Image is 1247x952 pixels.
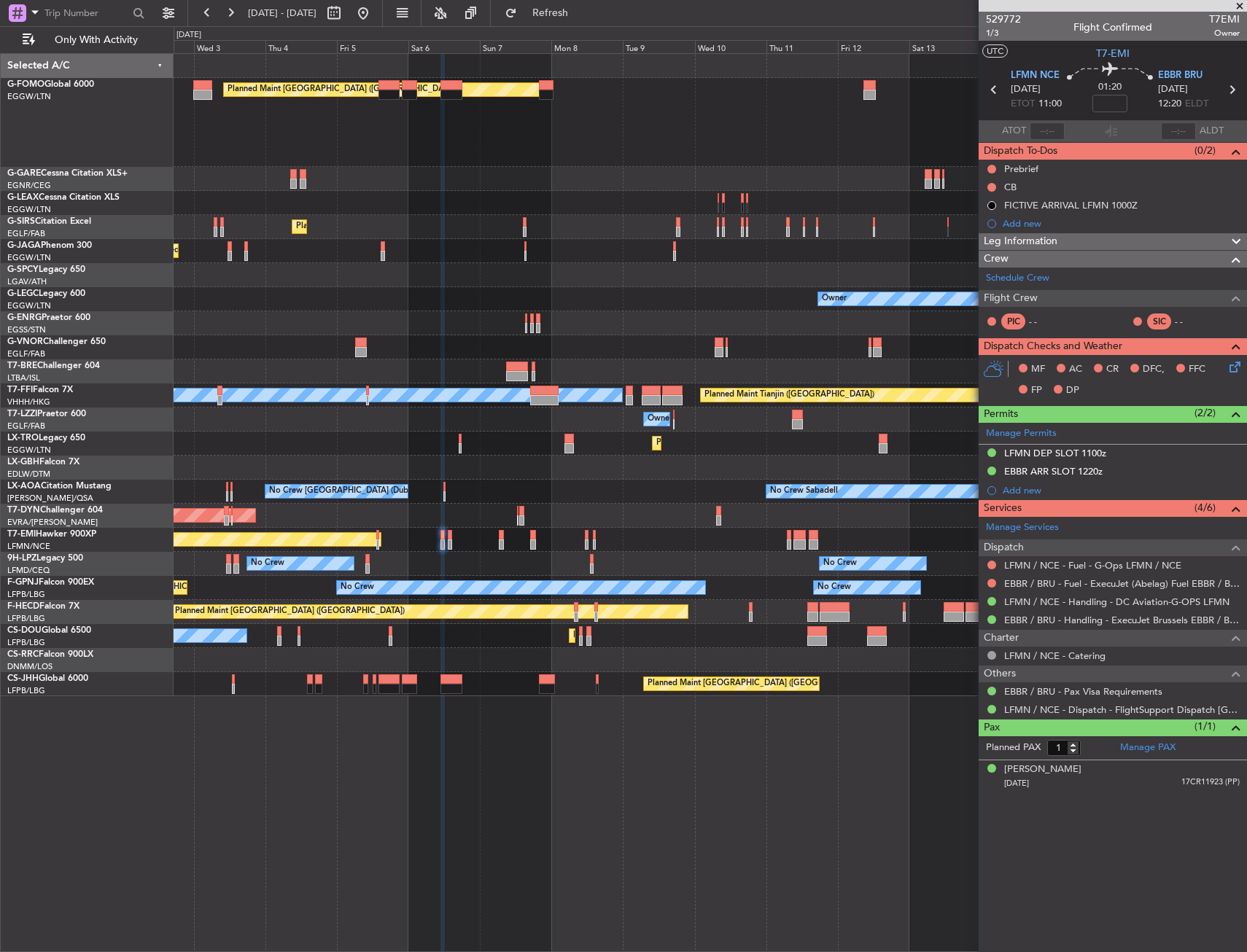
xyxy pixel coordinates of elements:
[269,480,433,502] div: No Crew [GEOGRAPHIC_DATA] (Dublin Intl)
[194,40,265,53] div: Wed 3
[1004,778,1029,789] span: [DATE]
[7,482,112,491] a: LX-AOACitation Mustang
[16,28,158,52] button: Only With Activity
[38,35,154,45] span: Only With Activity
[1004,596,1229,608] a: LFMN / NCE - Handling - DC Aviation-G-OPS LFMN
[1004,762,1081,777] div: [PERSON_NAME]
[984,630,1019,647] span: Charter
[1004,559,1181,571] a: LFMN / NCE - Fuel - G-Ops LFMN / NCE
[7,565,50,576] a: LFMD/CEQ
[704,384,874,406] div: Planned Maint Tianjin ([GEOGRAPHIC_DATA])
[7,217,91,226] a: G-SIRSCitation Excel
[1004,447,1106,459] div: LFMN DEP SLOT 1100z
[520,8,581,18] span: Refresh
[1004,685,1162,698] a: EBBR / BRU - Pax Visa Requirements
[7,265,39,274] span: G-SPCY
[7,313,42,322] span: G-ENRG
[1096,46,1130,61] span: T7-EMI
[7,410,86,418] a: T7-LZZIPraetor 600
[770,480,838,502] div: No Crew Sabadell
[1194,143,1216,158] span: (0/2)
[265,40,337,53] div: Thu 4
[7,204,51,215] a: EGGW/LTN
[7,289,39,298] span: G-LEGC
[7,241,92,250] a: G-JAGAPhenom 300
[7,458,79,467] a: LX-GBHFalcon 7X
[1209,27,1240,39] span: Owner
[7,169,128,178] a: G-GARECessna Citation XLS+
[1189,362,1205,377] span: FFC
[1004,577,1240,590] a: EBBR / BRU - Fuel - ExecuJet (Abelag) Fuel EBBR / BRU
[7,80,94,89] a: G-FOMOGlobal 6000
[984,406,1018,423] span: Permits
[7,602,79,611] a: F-HECDFalcon 7X
[1029,315,1062,328] div: - -
[7,348,45,359] a: EGLF/FAB
[986,520,1059,535] a: Manage Services
[7,324,46,335] a: EGSS/STN
[7,217,35,226] span: G-SIRS
[1004,703,1240,716] a: LFMN / NCE - Dispatch - FlightSupport Dispatch [GEOGRAPHIC_DATA]
[1200,124,1224,138] span: ALDT
[817,577,851,598] div: No Crew
[986,12,1021,27] span: 529772
[695,40,766,53] div: Wed 10
[1194,719,1216,734] span: (1/1)
[1194,405,1216,421] span: (2/2)
[7,506,40,515] span: T7-DYN
[175,601,405,623] div: Planned Maint [GEOGRAPHIC_DATA] ([GEOGRAPHIC_DATA])
[7,372,40,383] a: LTBA/ISL
[1004,163,1038,175] div: Prebrief
[7,637,45,648] a: LFPB/LBG
[986,426,1057,441] a: Manage Permits
[7,530,96,539] a: T7-EMIHawker 900XP
[341,577,374,598] div: No Crew
[984,233,1057,250] span: Leg Information
[7,410,37,418] span: T7-LZZI
[1098,80,1122,95] span: 01:20
[986,271,1049,286] a: Schedule Crew
[822,288,847,310] div: Owner
[1004,649,1106,662] a: LFMN / NCE - Catering
[7,362,100,370] a: T7-BREChallenger 604
[251,553,284,574] div: No Crew
[1001,313,1025,329] div: PIC
[337,40,408,53] div: Fri 5
[7,554,83,563] a: 9H-LPZLegacy 500
[984,143,1057,160] span: Dispatch To-Dos
[44,2,128,24] input: Trip Number
[982,44,1008,58] button: UTC
[623,40,694,53] div: Tue 9
[1158,97,1181,112] span: 12:20
[7,541,50,552] a: LFMN/NCE
[984,719,1000,736] span: Pax
[7,613,45,624] a: LFPB/LBG
[248,7,316,20] span: [DATE] - [DATE]
[1147,313,1171,329] div: SIC
[986,27,1021,39] span: 1/3
[838,40,909,53] div: Fri 12
[498,1,586,25] button: Refresh
[296,216,526,238] div: Planned Maint [GEOGRAPHIC_DATA] ([GEOGRAPHIC_DATA])
[7,602,39,611] span: F-HECD
[656,432,752,454] div: Planned Maint Dusseldorf
[1194,500,1216,515] span: (4/6)
[7,650,93,659] a: CS-RRCFalcon 900LX
[7,685,45,696] a: LFPB/LBG
[1120,741,1176,755] a: Manage PAX
[648,408,672,430] div: Owner
[7,589,45,600] a: LFPB/LBG
[7,228,45,239] a: EGLF/FAB
[984,251,1009,268] span: Crew
[7,517,98,528] a: EVRA/[PERSON_NAME]
[984,539,1024,556] span: Dispatch
[1004,199,1138,211] div: FICTIVE ARRIVAL LFMN 1000Z
[7,458,39,467] span: LX-GBH
[909,40,981,53] div: Sat 13
[573,625,803,647] div: Planned Maint [GEOGRAPHIC_DATA] ([GEOGRAPHIC_DATA])
[984,500,1022,517] span: Services
[7,252,51,263] a: EGGW/LTN
[7,530,36,539] span: T7-EMI
[7,193,39,202] span: G-LEAX
[1031,383,1042,398] span: FP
